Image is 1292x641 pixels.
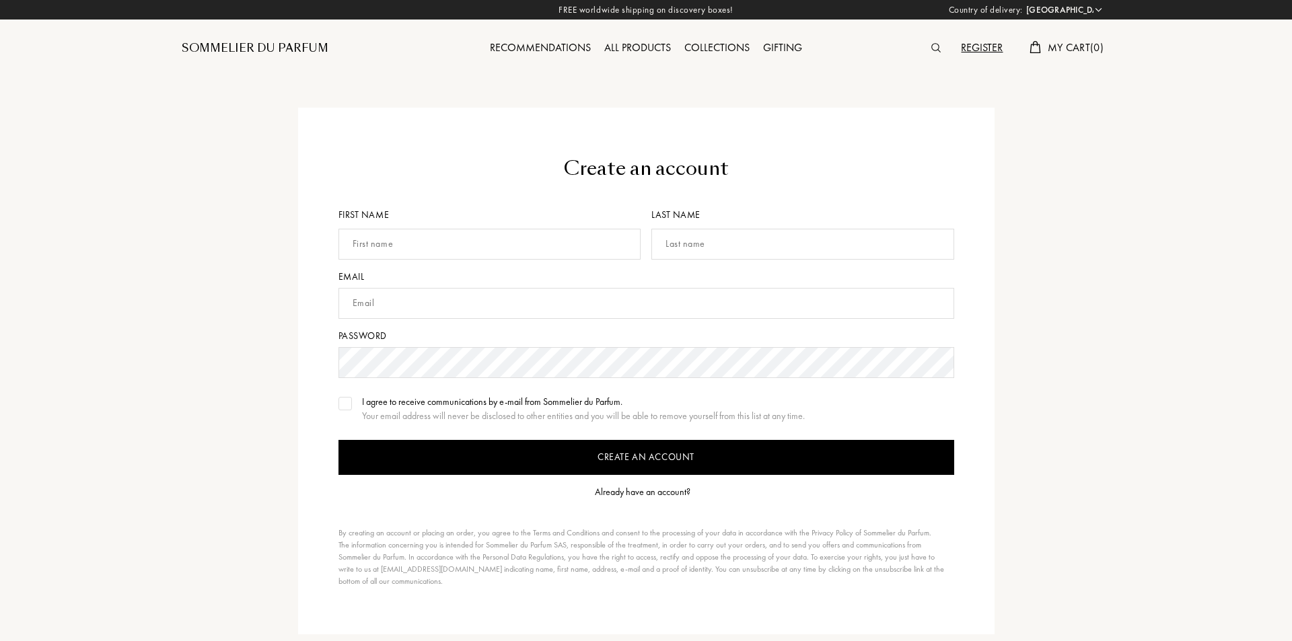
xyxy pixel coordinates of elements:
a: Recommendations [483,40,598,54]
div: By creating an account or placing an order, you agree to the Terms and Conditions and consent to ... [338,527,947,587]
div: First name [338,208,647,222]
img: cart.svg [1030,41,1040,53]
div: Collections [678,40,756,57]
span: Country of delivery: [949,3,1023,17]
img: search_icn.svg [931,43,941,52]
a: All products [598,40,678,54]
div: All products [598,40,678,57]
div: Email [338,270,954,284]
div: Password [338,329,954,343]
a: Register [954,40,1009,54]
a: Gifting [756,40,809,54]
input: Create an account [338,440,954,475]
a: Sommelier du Parfum [182,40,328,56]
div: Last name [651,208,954,222]
a: Collections [678,40,756,54]
input: Email [338,288,954,319]
img: valide.svg [340,400,350,407]
div: Recommendations [483,40,598,57]
div: Already have an account? [595,485,690,499]
input: First name [338,229,641,260]
div: Gifting [756,40,809,57]
div: Create an account [338,155,954,183]
div: I agree to receive communications by e-mail from Sommelier du Parfum. [362,395,805,409]
input: Last name [651,229,954,260]
div: Your email address will never be disclosed to other entities and you will be able to remove yours... [362,409,805,423]
div: Register [954,40,1009,57]
span: My Cart ( 0 ) [1048,40,1104,54]
a: Already have an account? [595,485,697,499]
